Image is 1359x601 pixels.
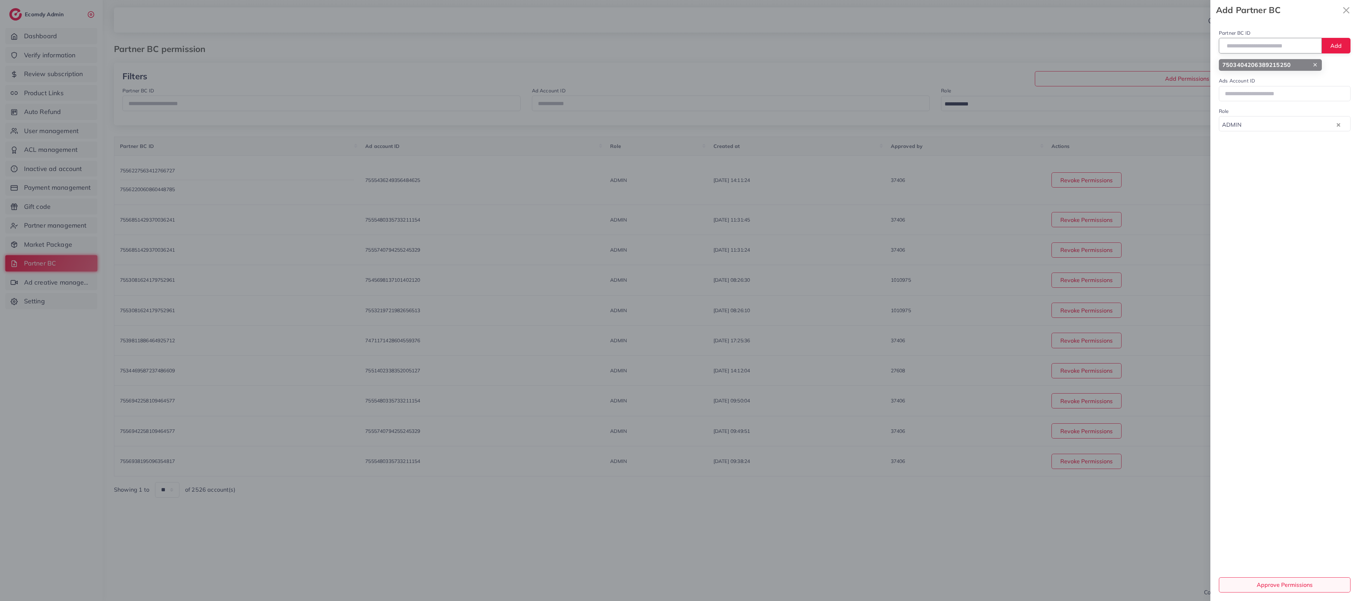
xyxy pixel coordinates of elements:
strong: 7503404206389215250 [1222,61,1291,69]
label: Partner BC ID [1219,29,1250,36]
label: Ads Account ID [1219,77,1255,84]
strong: Add Partner BC [1216,4,1339,16]
button: Approve Permissions [1219,577,1351,593]
span: ADMIN [1221,119,1243,130]
button: Close [1339,3,1353,17]
svg: x [1339,3,1353,17]
input: Search for option [1244,119,1335,130]
span: Approve Permissions [1257,581,1313,588]
div: Search for option [1219,116,1351,131]
label: Role [1219,108,1229,115]
button: Clear Selected [1337,120,1340,128]
button: Add [1321,38,1351,53]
